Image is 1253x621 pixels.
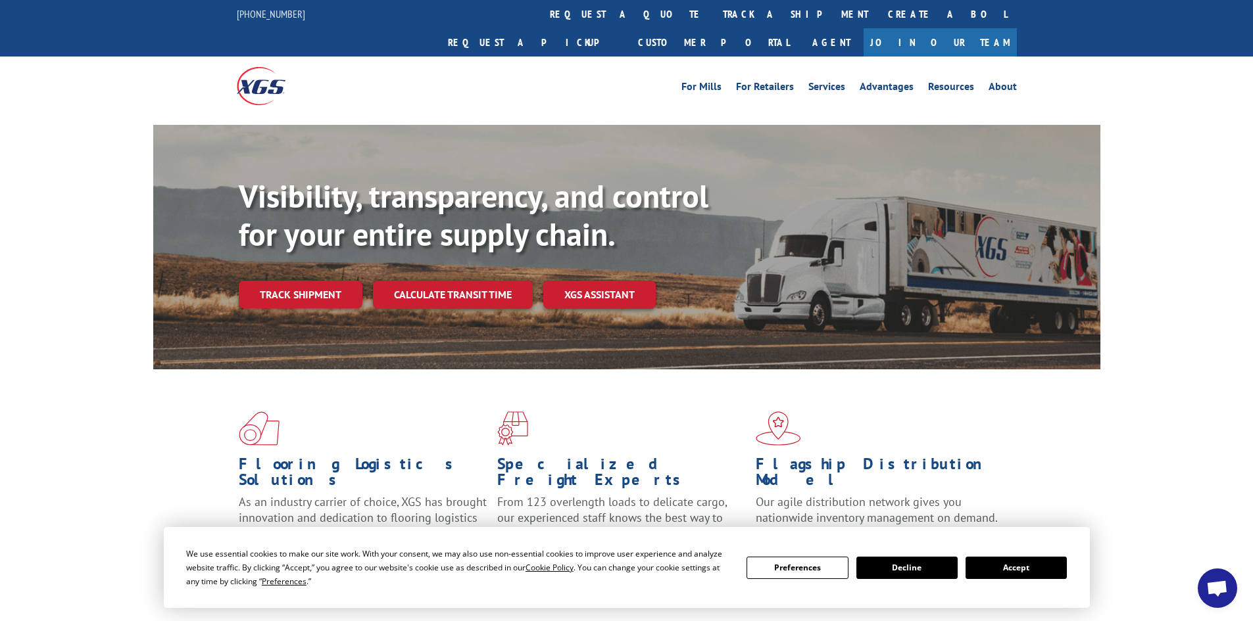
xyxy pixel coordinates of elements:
[239,456,487,494] h1: Flooring Logistics Solutions
[164,527,1090,608] div: Cookie Consent Prompt
[237,7,305,20] a: [PHONE_NUMBER]
[239,175,708,254] b: Visibility, transparency, and control for your entire supply chain.
[497,494,746,553] p: From 123 overlength loads to delicate cargo, our experienced staff knows the best way to move you...
[856,557,958,579] button: Decline
[989,81,1017,96] a: About
[799,28,864,57] a: Agent
[736,81,794,96] a: For Retailers
[186,547,731,588] div: We use essential cookies to make our site work. With your consent, we may also use non-essential ...
[860,81,914,96] a: Advantages
[966,557,1067,579] button: Accept
[628,28,799,57] a: Customer Portal
[239,494,487,541] span: As an industry carrier of choice, XGS has brought innovation and dedication to flooring logistics...
[756,494,998,525] span: Our agile distribution network gives you nationwide inventory management on demand.
[239,281,362,308] a: Track shipment
[497,456,746,494] h1: Specialized Freight Experts
[373,281,533,309] a: Calculate transit time
[928,81,974,96] a: Resources
[497,411,528,446] img: xgs-icon-focused-on-flooring-red
[808,81,845,96] a: Services
[681,81,722,96] a: For Mills
[239,411,280,446] img: xgs-icon-total-supply-chain-intelligence-red
[747,557,848,579] button: Preferences
[756,456,1004,494] h1: Flagship Distribution Model
[1198,568,1237,608] div: Open chat
[756,411,801,446] img: xgs-icon-flagship-distribution-model-red
[438,28,628,57] a: Request a pickup
[526,562,574,573] span: Cookie Policy
[864,28,1017,57] a: Join Our Team
[543,281,656,309] a: XGS ASSISTANT
[262,576,307,587] span: Preferences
